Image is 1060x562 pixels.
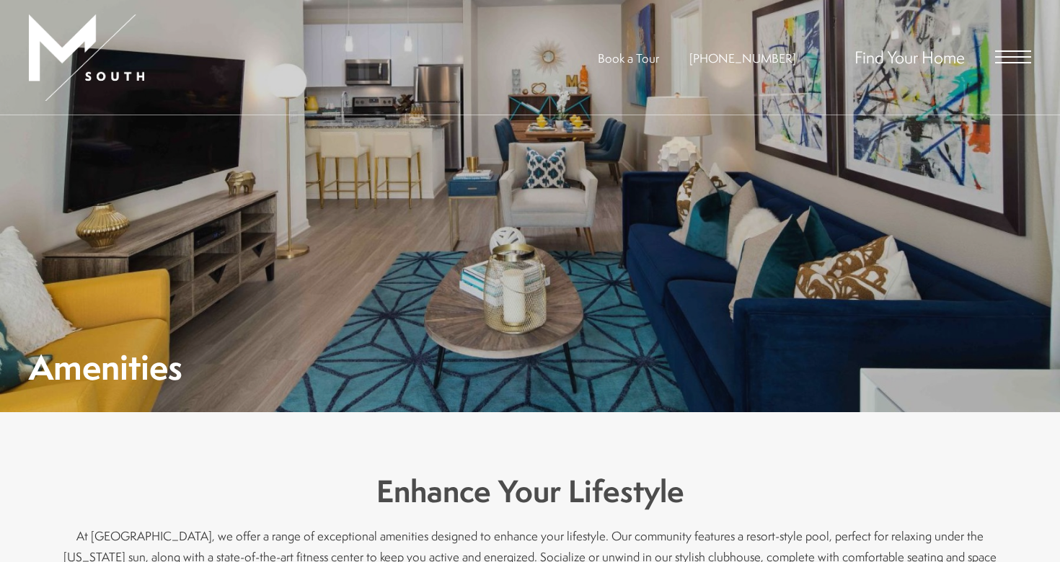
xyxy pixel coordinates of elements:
[29,351,182,383] h1: Amenities
[854,45,965,68] a: Find Your Home
[61,470,999,513] h3: Enhance Your Lifestyle
[689,50,796,66] span: [PHONE_NUMBER]
[995,50,1031,63] button: Open Menu
[598,50,659,66] a: Book a Tour
[689,50,796,66] a: Call Us at 813-570-8014
[29,14,144,101] img: MSouth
